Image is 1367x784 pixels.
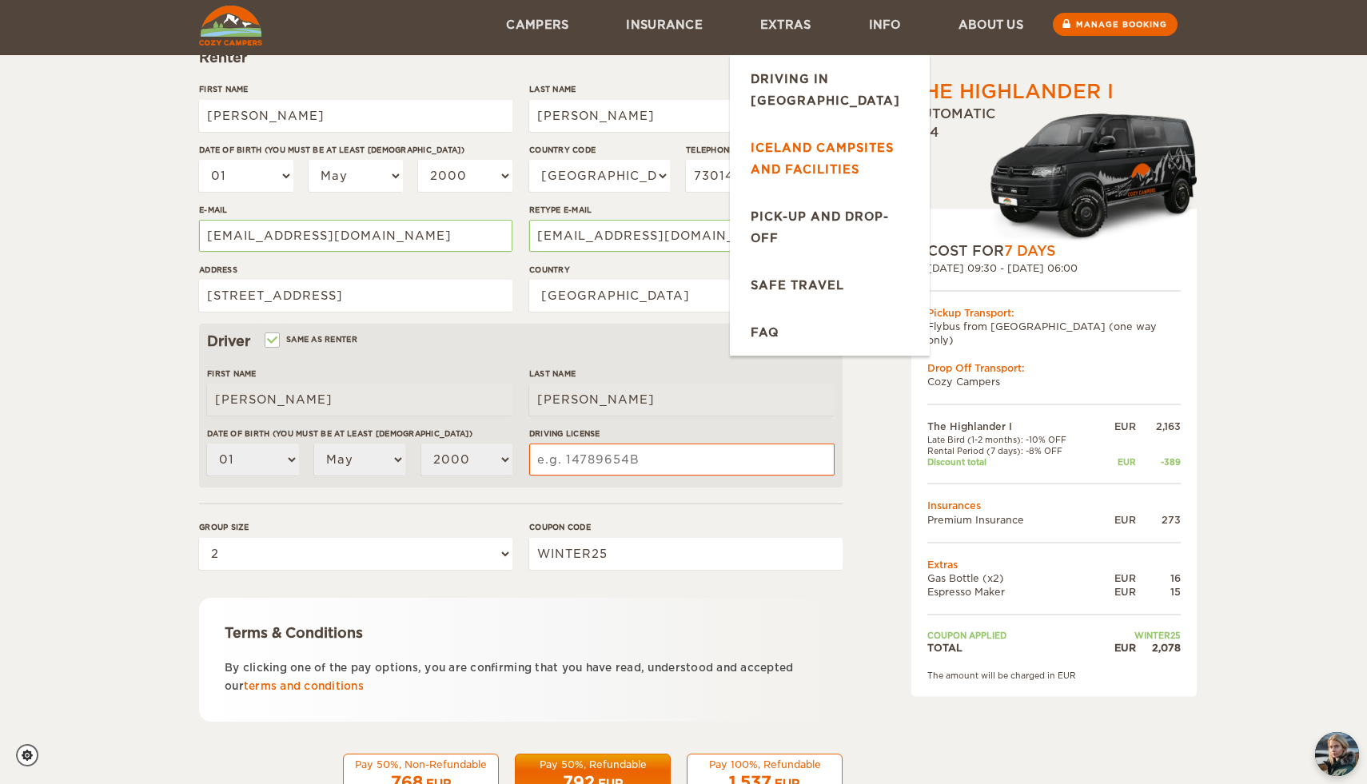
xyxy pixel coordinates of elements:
label: Address [199,264,512,276]
label: Same as renter [266,332,357,347]
div: Pay 50%, Refundable [525,758,660,771]
td: Rental Period (7 days): -8% OFF [927,444,1099,456]
td: TOTAL [927,641,1099,655]
td: Gas Bottle (x2) [927,571,1099,584]
input: e.g. Smith [529,384,835,416]
div: Driver [207,332,835,351]
a: FAQ [730,308,930,356]
td: WINTER25 [1099,630,1181,641]
div: 2,078 [1136,641,1181,655]
input: e.g. 14789654B [529,444,835,476]
span: 7 Days [1004,243,1055,259]
input: e.g. William [199,100,512,132]
img: Freyja at Cozy Campers [1315,732,1359,776]
td: Cozy Campers [927,375,1181,388]
a: Safe Travel [730,261,930,308]
label: Coupon code [529,521,843,533]
div: 16 [1136,571,1181,584]
img: Cozy-3.png [975,109,1197,241]
div: EUR [1099,571,1136,584]
td: Extras [927,557,1181,571]
div: The amount will be charged in EUR [927,669,1181,680]
td: Premium Insurance [927,512,1099,526]
label: First Name [207,368,512,380]
label: Date of birth (You must be at least [DEMOGRAPHIC_DATA]) [207,428,512,440]
a: Pick-up and drop-off [730,193,930,261]
td: Flybus from [GEOGRAPHIC_DATA] (one way only) [927,319,1181,346]
div: Drop Off Transport: [927,361,1181,375]
div: Pay 50%, Non-Refundable [353,758,488,771]
a: Driving in [GEOGRAPHIC_DATA] [730,55,930,124]
td: Espresso Maker [927,584,1099,598]
div: EUR [1099,584,1136,598]
div: Pickup Transport: [927,305,1181,319]
div: 15 [1136,584,1181,598]
input: e.g. example@example.com [529,220,843,252]
label: E-mail [199,204,512,216]
label: Telephone [686,144,843,156]
div: The Highlander I [911,78,1114,105]
td: Insurances [927,499,1181,512]
img: Cozy Campers [199,6,262,46]
button: chat-button [1315,732,1359,776]
div: Automatic 4x4 [911,105,1197,241]
label: First Name [199,83,512,95]
div: 273 [1136,512,1181,526]
input: e.g. 1 234 567 890 [686,160,843,192]
label: Driving License [529,428,835,440]
label: Retype E-mail [529,204,843,216]
input: e.g. Street, City, Zip Code [199,280,512,312]
p: By clicking one of the pay options, you are confirming that you have read, understood and accepte... [225,659,817,696]
div: Pay 100%, Refundable [697,758,832,771]
td: The Highlander I [927,420,1099,433]
input: Same as renter [266,336,277,347]
a: Cookie settings [16,744,49,766]
label: Group size [199,521,512,533]
label: Last Name [529,83,843,95]
label: Country [529,264,843,276]
label: Country Code [529,144,670,156]
td: Late Bird (1-2 months): -10% OFF [927,433,1099,444]
td: Coupon applied [927,630,1099,641]
td: Discount total [927,456,1099,468]
input: e.g. example@example.com [199,220,512,252]
input: e.g. William [207,384,512,416]
div: EUR [1099,456,1136,468]
div: -389 [1136,456,1181,468]
div: EUR [1099,420,1136,433]
a: terms and conditions [244,680,364,692]
div: EUR [1099,512,1136,526]
div: COST FOR [927,241,1181,261]
a: Manage booking [1053,13,1178,36]
div: 2,163 [1136,420,1181,433]
input: e.g. Smith [529,100,843,132]
a: Iceland Campsites and Facilities [730,124,930,193]
div: EUR [1099,641,1136,655]
div: Terms & Conditions [225,623,817,643]
label: Last Name [529,368,835,380]
div: Renter [199,48,843,67]
label: Date of birth (You must be at least [DEMOGRAPHIC_DATA]) [199,144,512,156]
div: [DATE] 09:30 - [DATE] 06:00 [927,261,1181,274]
